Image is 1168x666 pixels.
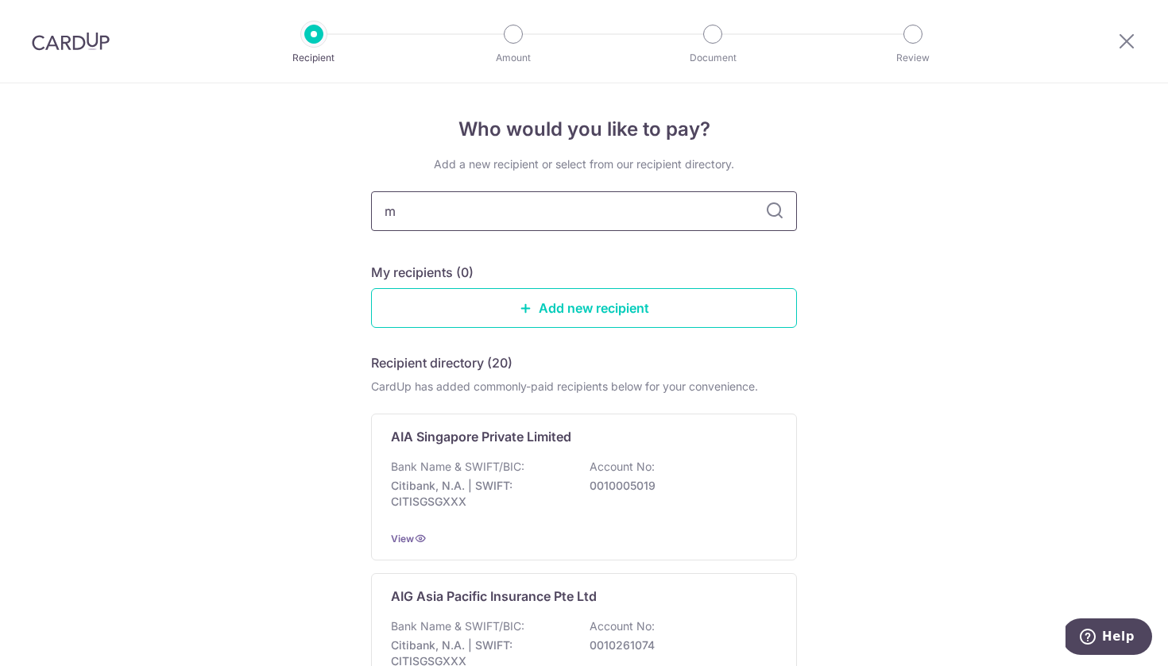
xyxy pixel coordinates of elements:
p: Document [654,50,772,66]
div: Add a new recipient or select from our recipient directory. [371,156,797,172]
img: CardUp [32,32,110,51]
h5: My recipients (0) [371,263,474,282]
p: 0010005019 [590,478,768,494]
p: 0010261074 [590,637,768,653]
iframe: Opens a widget where you can find more information [1066,618,1152,658]
p: Account No: [590,459,655,475]
h5: Recipient directory (20) [371,353,512,372]
input: Search for any recipient here [371,191,797,231]
p: AIA Singapore Private Limited [391,427,571,446]
h4: Who would you like to pay? [371,115,797,144]
p: Bank Name & SWIFT/BIC: [391,618,524,634]
p: Amount [454,50,572,66]
div: CardUp has added commonly-paid recipients below for your convenience. [371,379,797,395]
p: Citibank, N.A. | SWIFT: CITISGSGXXX [391,478,569,510]
p: Account No: [590,618,655,634]
p: Bank Name & SWIFT/BIC: [391,459,524,475]
p: Review [854,50,972,66]
a: View [391,533,414,545]
p: Recipient [255,50,373,66]
p: AIG Asia Pacific Insurance Pte Ltd [391,587,597,606]
a: Add new recipient [371,288,797,328]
